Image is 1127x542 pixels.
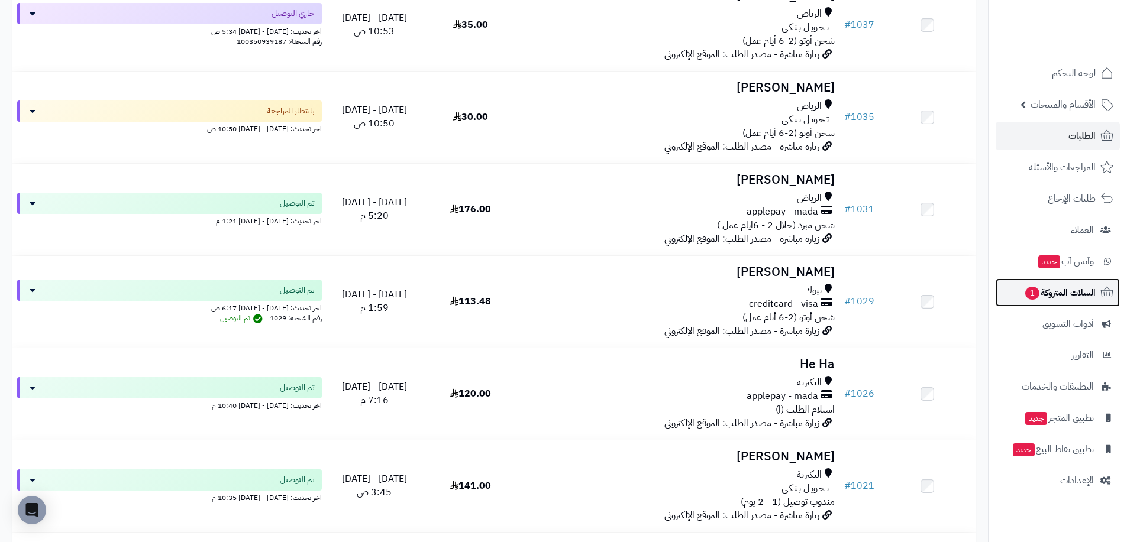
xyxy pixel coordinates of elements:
[1038,255,1060,268] span: جديد
[1031,96,1096,113] span: الأقسام والمنتجات
[450,387,491,401] span: 120.00
[524,450,835,463] h3: [PERSON_NAME]
[524,265,835,279] h3: [PERSON_NAME]
[996,153,1120,181] a: المراجعات والأسئلة
[1042,316,1094,332] span: أدوات التسويق
[1024,410,1094,426] span: تطبيق المتجر
[844,387,851,401] span: #
[747,205,818,219] span: applepay - mada
[782,21,829,34] span: تـحـويـل بـنـكـي
[844,294,851,309] span: #
[805,284,822,297] span: تبوك
[1060,472,1094,489] span: الإعدادات
[844,202,874,216] a: #1031
[272,8,315,20] span: جاري التوصيل
[664,324,819,338] span: زيارة مباشرة - مصدر الطلب: الموقع الإلكتروني
[664,416,819,430] span: زيارة مباشرة - مصدر الطلب: الموقع الإلكتروني
[267,105,315,117] span: بانتظار المراجعة
[996,247,1120,275] a: وآتس آبجديد
[1048,190,1096,207] span: طلبات الإرجاع
[996,310,1120,338] a: أدوات التسويق
[664,139,819,154] span: زيارة مباشرة - مصدر الطلب: الموقع الإلكتروني
[742,310,835,324] span: شحن أوتو (2-6 أيام عمل)
[996,278,1120,307] a: السلات المتروكة1
[17,214,322,226] div: اخر تحديث: [DATE] - [DATE] 1:21 م
[1071,347,1094,364] span: التقارير
[1029,159,1096,176] span: المراجعات والأسئلة
[844,202,851,216] span: #
[844,479,851,493] span: #
[844,18,874,32] a: #1037
[270,313,322,323] span: رقم الشحنة: 1029
[996,122,1120,150] a: الطلبات
[524,358,835,371] h3: He Ha
[1071,222,1094,238] span: العملاء
[220,313,266,323] span: تم التوصيل
[450,202,491,216] span: 176.00
[996,435,1120,463] a: تطبيق نقاط البيعجديد
[237,36,322,47] span: رقم الشحنة: 100350939187
[342,379,407,407] span: [DATE] - [DATE] 7:16 م
[797,99,822,113] span: الرياض
[1013,443,1035,456] span: جديد
[996,466,1120,495] a: الإعدادات
[844,110,851,124] span: #
[797,192,822,205] span: الرياض
[749,297,818,311] span: creditcard - visa
[797,468,822,482] span: البكيرية
[524,81,835,95] h3: [PERSON_NAME]
[742,126,835,140] span: شحن أوتو (2-6 أيام عمل)
[1012,441,1094,457] span: تطبيق نقاط البيع
[17,301,322,313] div: اخر تحديث: [DATE] - [DATE] 6:17 ص
[450,294,491,309] span: 113.48
[342,195,407,223] span: [DATE] - [DATE] 5:20 م
[342,287,407,315] span: [DATE] - [DATE] 1:59 م
[280,284,315,296] span: تم التوصيل
[17,398,322,411] div: اخر تحديث: [DATE] - [DATE] 10:40 م
[17,122,322,134] div: اخر تحديث: [DATE] - [DATE] 10:50 ص
[524,173,835,187] h3: [PERSON_NAME]
[844,294,874,309] a: #1029
[280,382,315,394] span: تم التوصيل
[342,472,407,499] span: [DATE] - [DATE] 3:45 ص
[664,232,819,246] span: زيارة مباشرة - مصدر الطلب: الموقع الإلكتروني
[1025,286,1040,300] span: 1
[1052,65,1096,82] span: لوحة التحكم
[996,216,1120,244] a: العملاء
[742,34,835,48] span: شحن أوتو (2-6 أيام عمل)
[797,376,822,390] span: البكيرية
[1025,412,1047,425] span: جديد
[996,404,1120,432] a: تطبيق المتجرجديد
[996,184,1120,213] a: طلبات الإرجاع
[741,495,835,509] span: مندوب توصيل (1 - 2 يوم)
[747,390,818,403] span: applepay - mada
[996,372,1120,401] a: التطبيقات والخدمات
[844,479,874,493] a: #1021
[782,113,829,126] span: تـحـويـل بـنـكـي
[1068,128,1096,144] span: الطلبات
[18,496,46,524] div: Open Intercom Messenger
[1024,284,1096,301] span: السلات المتروكة
[1022,378,1094,395] span: التطبيقات والخدمات
[17,24,322,37] div: اخر تحديث: [DATE] - [DATE] 5:34 ص
[1037,253,1094,270] span: وآتس آب
[280,474,315,486] span: تم التوصيل
[450,479,491,493] span: 141.00
[996,341,1120,369] a: التقارير
[342,103,407,131] span: [DATE] - [DATE] 10:50 ص
[776,403,835,417] span: استلام الطلب (ا)
[844,110,874,124] a: #1035
[996,59,1120,87] a: لوحة التحكم
[664,47,819,61] span: زيارة مباشرة - مصدر الطلب: الموقع الإلكتروني
[844,387,874,401] a: #1026
[717,218,835,232] span: شحن مبرد (خلال 2 - 6ايام عمل )
[782,482,829,495] span: تـحـويـل بـنـكـي
[797,7,822,21] span: الرياض
[453,18,488,32] span: 35.00
[17,491,322,503] div: اخر تحديث: [DATE] - [DATE] 10:35 م
[664,508,819,522] span: زيارة مباشرة - مصدر الطلب: الموقع الإلكتروني
[453,110,488,124] span: 30.00
[280,197,315,209] span: تم التوصيل
[844,18,851,32] span: #
[1047,9,1116,34] img: logo-2.png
